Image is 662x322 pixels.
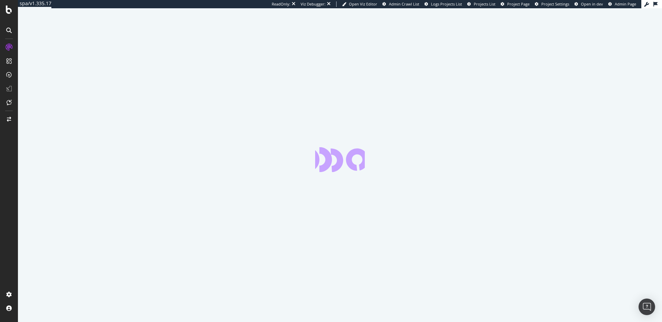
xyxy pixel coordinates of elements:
[467,1,495,7] a: Projects List
[431,1,462,7] span: Logs Projects List
[272,1,290,7] div: ReadOnly:
[474,1,495,7] span: Projects List
[389,1,419,7] span: Admin Crawl List
[608,1,636,7] a: Admin Page
[342,1,377,7] a: Open Viz Editor
[301,1,325,7] div: Viz Debugger:
[424,1,462,7] a: Logs Projects List
[507,1,530,7] span: Project Page
[574,1,603,7] a: Open in dev
[315,147,365,172] div: animation
[541,1,569,7] span: Project Settings
[382,1,419,7] a: Admin Crawl List
[535,1,569,7] a: Project Settings
[639,299,655,315] div: Open Intercom Messenger
[615,1,636,7] span: Admin Page
[501,1,530,7] a: Project Page
[349,1,377,7] span: Open Viz Editor
[581,1,603,7] span: Open in dev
